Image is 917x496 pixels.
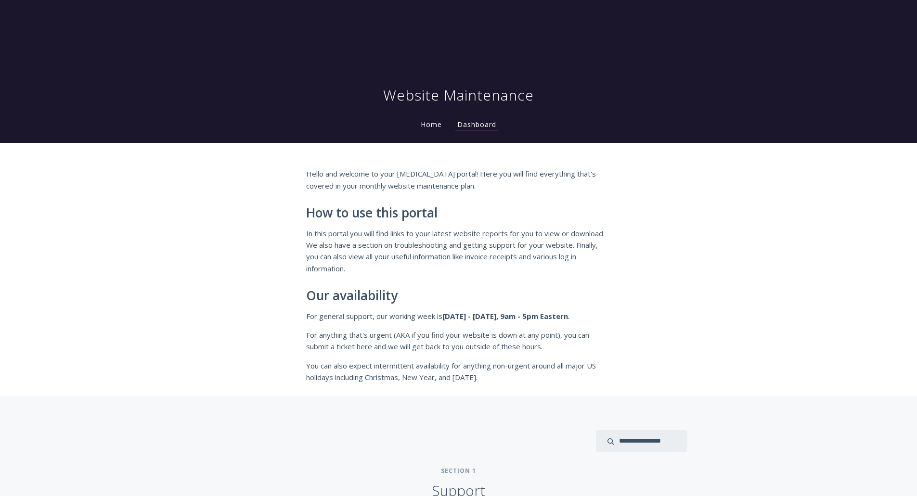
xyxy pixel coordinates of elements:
input: search input [596,430,687,452]
h2: How to use this portal [306,206,611,220]
h1: Website Maintenance [383,86,534,105]
p: In this portal you will find links to your latest website reports for you to view or download. We... [306,228,611,275]
p: For general support, our working week is . [306,310,611,322]
strong: [DATE] - [DATE], 9am - 5pm Eastern [442,311,568,321]
h2: Our availability [306,289,611,303]
p: Hello and welcome to your [MEDICAL_DATA] portal! Here you will find everything that's covered in ... [306,168,611,191]
a: Dashboard [455,120,498,130]
p: You can also expect intermittent availability for anything non-urgent around all major US holiday... [306,360,611,383]
a: Home [419,120,444,129]
p: For anything that's urgent (AKA if you find your website is down at any point), you can submit a ... [306,329,611,353]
